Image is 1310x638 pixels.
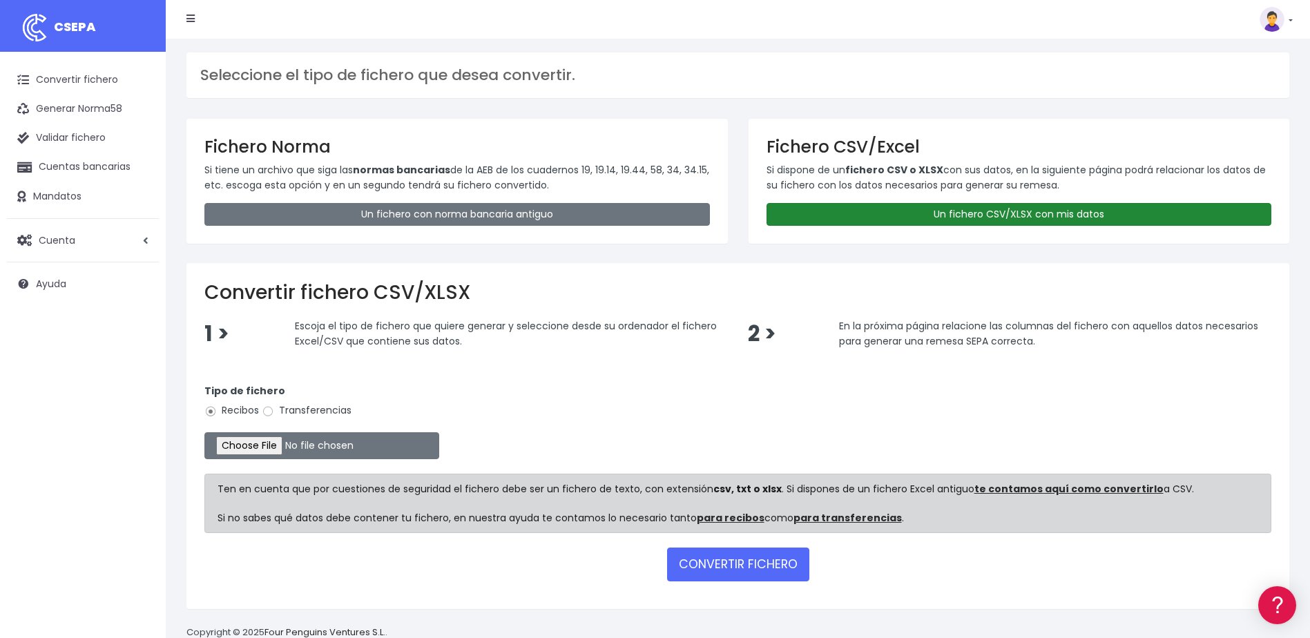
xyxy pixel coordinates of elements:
[14,217,262,239] a: Videotutoriales
[767,162,1272,193] p: Si dispone de un con sus datos, en la siguiente página podrá relacionar los datos de su fichero c...
[204,403,259,418] label: Recibos
[14,296,262,318] a: General
[204,137,710,157] h3: Fichero Norma
[14,239,262,260] a: Perfiles de empresas
[713,482,782,496] strong: csv, txt o xlsx
[39,233,75,246] span: Cuenta
[7,269,159,298] a: Ayuda
[767,137,1272,157] h3: Fichero CSV/Excel
[748,319,776,349] span: 2 >
[7,124,159,153] a: Validar fichero
[14,117,262,139] a: Información general
[353,163,450,177] strong: normas bancarias
[14,369,262,394] button: Contáctanos
[14,175,262,196] a: Formatos
[7,66,159,95] a: Convertir fichero
[14,331,262,345] div: Programadores
[7,153,159,182] a: Cuentas bancarias
[793,511,902,525] a: para transferencias
[1260,7,1284,32] img: profile
[204,281,1271,304] h2: Convertir fichero CSV/XLSX
[295,319,717,348] span: Escoja el tipo de fichero que quiere generar y seleccione desde su ordenador el fichero Excel/CSV...
[17,10,52,45] img: logo
[14,196,262,217] a: Problemas habituales
[204,384,285,398] strong: Tipo de fichero
[36,277,66,291] span: Ayuda
[7,226,159,255] a: Cuenta
[190,398,266,411] a: POWERED BY ENCHANT
[697,511,764,525] a: para recibos
[767,203,1272,226] a: Un fichero CSV/XLSX con mis datos
[7,95,159,124] a: Generar Norma58
[262,403,351,418] label: Transferencias
[845,163,943,177] strong: fichero CSV o XLSX
[667,548,809,581] button: CONVERTIR FICHERO
[54,18,96,35] span: CSEPA
[204,319,229,349] span: 1 >
[14,153,262,166] div: Convertir ficheros
[204,474,1271,533] div: Ten en cuenta que por cuestiones de seguridad el fichero debe ser un fichero de texto, con extens...
[200,66,1275,84] h3: Seleccione el tipo de fichero que desea convertir.
[204,162,710,193] p: Si tiene un archivo que siga las de la AEB de los cuadernos 19, 19.14, 19.44, 58, 34, 34.15, etc....
[14,353,262,374] a: API
[974,482,1164,496] a: te contamos aquí como convertirlo
[204,203,710,226] a: Un fichero con norma bancaria antiguo
[14,274,262,287] div: Facturación
[7,182,159,211] a: Mandatos
[839,319,1258,348] span: En la próxima página relacione las columnas del fichero con aquellos datos necesarios para genera...
[14,96,262,109] div: Información general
